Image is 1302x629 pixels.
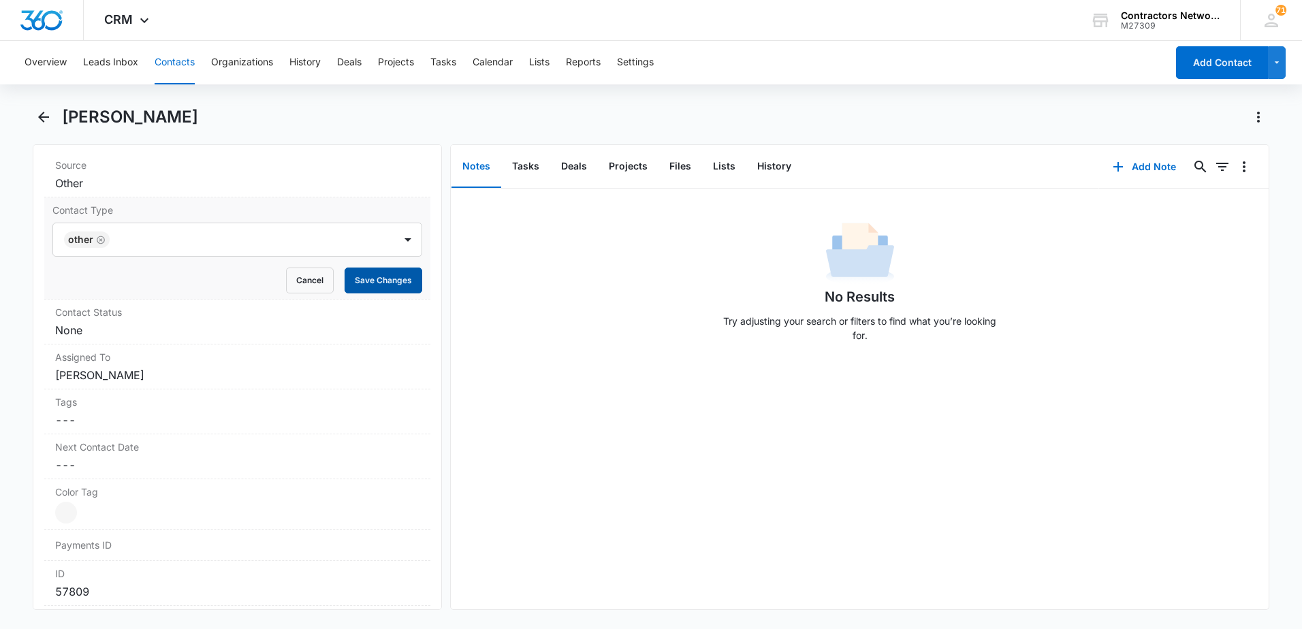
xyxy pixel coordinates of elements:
[378,41,414,84] button: Projects
[55,412,419,428] dd: ---
[702,146,746,188] button: Lists
[104,12,133,27] span: CRM
[44,152,430,197] div: SourceOther
[44,530,430,561] div: Payments ID
[44,479,430,530] div: Color Tag
[337,41,362,84] button: Deals
[473,41,513,84] button: Calendar
[529,41,550,84] button: Lists
[55,457,419,473] dd: ---
[55,367,419,383] dd: [PERSON_NAME]
[55,158,419,172] label: Source
[83,41,138,84] button: Leads Inbox
[55,350,419,364] label: Assigned To
[44,344,430,389] div: Assigned To[PERSON_NAME]
[430,41,456,84] button: Tasks
[1275,5,1286,16] span: 71
[1121,21,1220,31] div: account id
[25,41,67,84] button: Overview
[1099,150,1190,183] button: Add Note
[289,41,321,84] button: History
[1248,106,1269,128] button: Actions
[44,389,430,434] div: Tags---
[1190,156,1211,178] button: Search...
[55,395,419,409] label: Tags
[617,41,654,84] button: Settings
[55,583,419,600] dd: 57809
[345,268,422,293] button: Save Changes
[44,434,430,479] div: Next Contact Date---
[826,219,894,287] img: No Data
[55,305,419,319] label: Contact Status
[598,146,658,188] button: Projects
[33,106,54,128] button: Back
[55,175,419,191] dd: Other
[55,538,146,552] dt: Payments ID
[286,268,334,293] button: Cancel
[62,107,198,127] h1: [PERSON_NAME]
[746,146,802,188] button: History
[1275,5,1286,16] div: notifications count
[44,561,430,606] div: ID57809
[1121,10,1220,21] div: account name
[451,146,501,188] button: Notes
[211,41,273,84] button: Organizations
[44,300,430,344] div: Contact StatusNone
[55,566,419,581] dt: ID
[55,322,419,338] dd: None
[1233,156,1255,178] button: Overflow Menu
[55,485,419,499] label: Color Tag
[717,314,1003,342] p: Try adjusting your search or filters to find what you’re looking for.
[155,41,195,84] button: Contacts
[825,287,895,307] h1: No Results
[1176,46,1268,79] button: Add Contact
[1211,156,1233,178] button: Filters
[52,203,422,217] label: Contact Type
[501,146,550,188] button: Tasks
[68,235,93,244] div: Other
[93,235,106,244] div: Remove Other
[55,440,419,454] label: Next Contact Date
[658,146,702,188] button: Files
[566,41,601,84] button: Reports
[550,146,598,188] button: Deals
